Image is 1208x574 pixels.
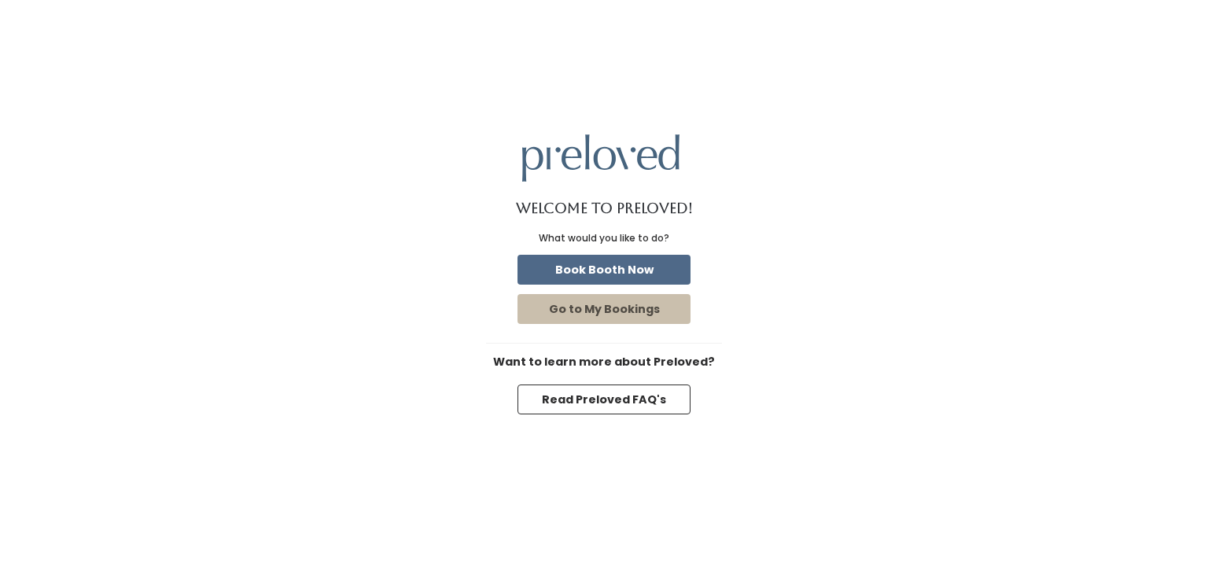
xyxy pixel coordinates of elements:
[517,255,691,285] button: Book Booth Now
[517,294,691,324] button: Go to My Bookings
[486,356,722,369] h6: Want to learn more about Preloved?
[516,201,693,216] h1: Welcome to Preloved!
[522,134,679,181] img: preloved logo
[517,385,691,414] button: Read Preloved FAQ's
[539,231,669,245] div: What would you like to do?
[514,291,694,327] a: Go to My Bookings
